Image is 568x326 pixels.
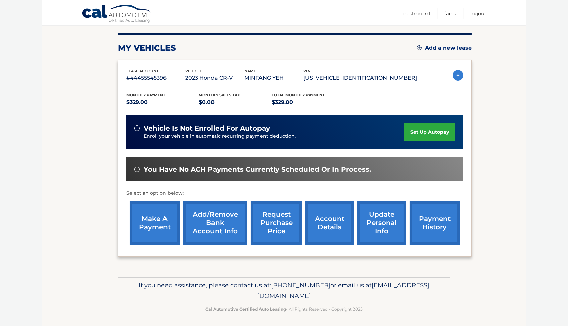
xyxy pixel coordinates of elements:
p: $329.00 [272,98,344,107]
span: [PHONE_NUMBER] [271,281,330,289]
span: Monthly Payment [126,93,165,97]
img: alert-white.svg [134,125,140,131]
span: vehicle [185,69,202,73]
span: You have no ACH payments currently scheduled or in process. [144,165,371,174]
span: vehicle is not enrolled for autopay [144,124,270,133]
p: If you need assistance, please contact us at: or email us at [122,280,446,301]
img: accordion-active.svg [453,70,463,81]
a: request purchase price [251,201,302,245]
p: - All Rights Reserved - Copyright 2025 [122,305,446,313]
span: name [244,69,256,73]
span: vin [303,69,311,73]
a: FAQ's [444,8,456,19]
span: Monthly sales Tax [199,93,240,97]
a: Logout [470,8,486,19]
span: Total Monthly Payment [272,93,325,97]
p: 2023 Honda CR-V [185,73,244,83]
p: $329.00 [126,98,199,107]
p: MINFANG YEH [244,73,303,83]
img: alert-white.svg [134,167,140,172]
a: account details [305,201,354,245]
img: add.svg [417,45,422,50]
h2: my vehicles [118,43,176,53]
p: $0.00 [199,98,272,107]
a: update personal info [357,201,406,245]
p: Enroll your vehicle in automatic recurring payment deduction. [144,133,404,140]
span: [EMAIL_ADDRESS][DOMAIN_NAME] [257,281,429,300]
span: lease account [126,69,159,73]
a: Add/Remove bank account info [183,201,247,245]
a: payment history [410,201,460,245]
a: set up autopay [404,123,455,141]
strong: Cal Automotive Certified Auto Leasing [205,306,286,312]
p: #44455545396 [126,73,185,83]
a: Dashboard [403,8,430,19]
p: [US_VEHICLE_IDENTIFICATION_NUMBER] [303,73,417,83]
a: Cal Automotive [82,4,152,24]
a: make a payment [130,201,180,245]
a: Add a new lease [417,45,472,51]
p: Select an option below: [126,189,463,197]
